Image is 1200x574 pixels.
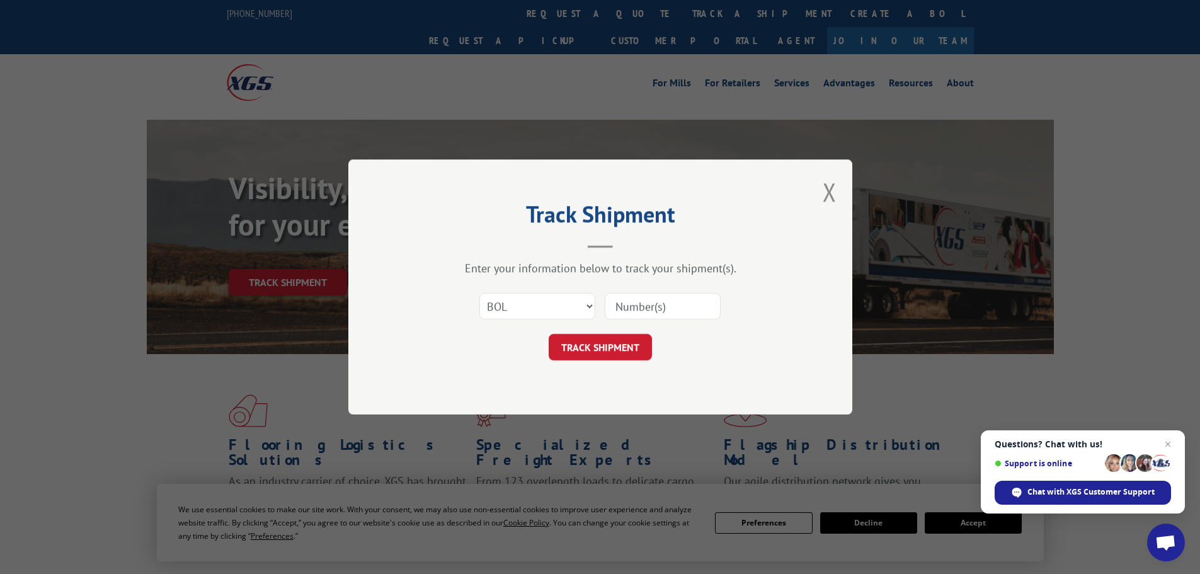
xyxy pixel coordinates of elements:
[995,459,1100,468] span: Support is online
[1147,524,1185,561] div: Open chat
[549,334,652,360] button: TRACK SHIPMENT
[995,481,1171,505] div: Chat with XGS Customer Support
[823,175,837,209] button: Close modal
[411,261,789,275] div: Enter your information below to track your shipment(s).
[411,205,789,229] h2: Track Shipment
[1160,437,1175,452] span: Close chat
[605,293,721,319] input: Number(s)
[995,439,1171,449] span: Questions? Chat with us!
[1027,486,1155,498] span: Chat with XGS Customer Support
